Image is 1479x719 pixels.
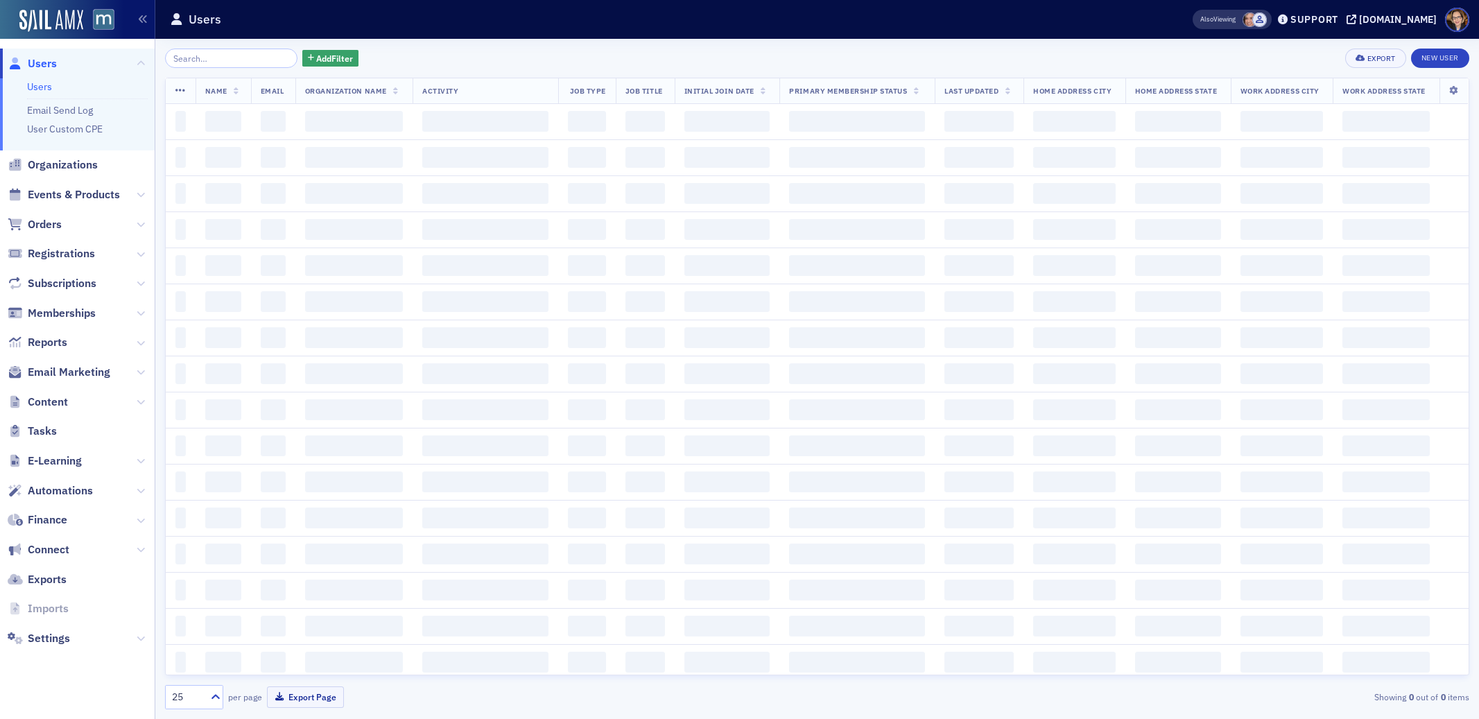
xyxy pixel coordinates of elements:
span: ‌ [625,255,665,276]
span: ‌ [625,399,665,420]
span: Last Updated [944,86,998,96]
span: ‌ [1135,580,1221,600]
span: ‌ [205,616,241,636]
span: Job Title [625,86,663,96]
a: Settings [8,631,70,646]
span: ‌ [175,327,186,348]
span: ‌ [684,435,770,456]
a: Subscriptions [8,276,96,291]
span: ‌ [205,291,241,312]
span: ‌ [1033,544,1115,564]
span: ‌ [1033,652,1115,673]
span: ‌ [175,219,186,240]
span: ‌ [261,219,286,240]
span: ‌ [422,291,548,312]
span: ‌ [1342,111,1430,132]
span: Organization Name [305,86,387,96]
span: ‌ [684,363,770,384]
span: ‌ [305,399,403,420]
span: ‌ [422,147,548,168]
span: ‌ [789,147,925,168]
span: ‌ [944,616,1014,636]
a: Email Send Log [27,104,93,116]
span: ‌ [1135,255,1221,276]
a: Connect [8,542,69,557]
span: ‌ [1240,616,1323,636]
span: ‌ [261,652,286,673]
span: ‌ [261,255,286,276]
span: ‌ [205,327,241,348]
span: ‌ [789,255,925,276]
span: ‌ [684,508,770,528]
span: ‌ [944,399,1014,420]
span: ‌ [684,652,770,673]
input: Search… [165,49,297,68]
span: ‌ [1033,399,1115,420]
span: ‌ [422,580,548,600]
a: Events & Products [8,187,120,202]
span: ‌ [1240,508,1323,528]
span: ‌ [422,435,548,456]
span: ‌ [261,399,286,420]
span: ‌ [261,363,286,384]
span: ‌ [175,399,186,420]
span: Users [28,56,57,71]
button: [DOMAIN_NAME] [1347,15,1442,24]
span: Automations [28,483,93,499]
img: SailAMX [93,9,114,31]
span: Viewing [1200,15,1236,24]
span: Events & Products [28,187,120,202]
span: Email [261,86,284,96]
h1: Users [189,11,221,28]
span: ‌ [205,363,241,384]
span: ‌ [625,544,665,564]
span: Email Marketing [28,365,110,380]
span: ‌ [1342,147,1430,168]
span: ‌ [305,652,403,673]
span: ‌ [422,255,548,276]
span: ‌ [305,544,403,564]
span: ‌ [684,616,770,636]
span: Initial Join Date [684,86,754,96]
span: ‌ [789,435,925,456]
a: Exports [8,572,67,587]
span: ‌ [568,435,606,456]
span: ‌ [261,147,286,168]
span: ‌ [625,327,665,348]
span: ‌ [1135,616,1221,636]
span: ‌ [789,508,925,528]
span: ‌ [1240,471,1323,492]
a: Automations [8,483,93,499]
span: ‌ [789,219,925,240]
span: ‌ [175,435,186,456]
span: ‌ [944,327,1014,348]
button: Export Page [267,686,344,708]
span: ‌ [305,291,403,312]
span: ‌ [175,471,186,492]
span: ‌ [205,183,241,204]
span: Katie Foo [1243,12,1257,27]
span: ‌ [422,183,548,204]
span: ‌ [205,147,241,168]
span: ‌ [625,291,665,312]
span: Settings [28,631,70,646]
span: Add Filter [316,52,353,64]
span: ‌ [1033,580,1115,600]
span: ‌ [944,147,1014,168]
span: ‌ [1240,291,1323,312]
span: ‌ [1240,327,1323,348]
span: ‌ [261,580,286,600]
span: ‌ [205,435,241,456]
span: ‌ [1342,291,1430,312]
span: ‌ [1240,363,1323,384]
button: AddFilter [302,50,359,67]
span: ‌ [625,363,665,384]
span: ‌ [568,471,606,492]
span: ‌ [205,652,241,673]
span: ‌ [1135,327,1221,348]
span: ‌ [422,652,548,673]
span: ‌ [1240,147,1323,168]
div: [DOMAIN_NAME] [1359,13,1437,26]
img: SailAMX [19,10,83,32]
span: ‌ [789,363,925,384]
